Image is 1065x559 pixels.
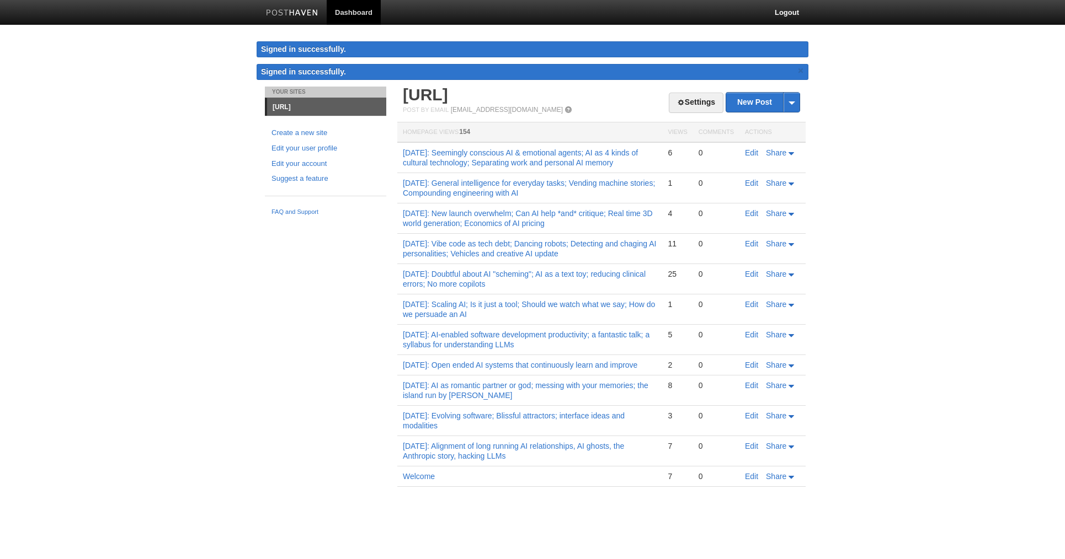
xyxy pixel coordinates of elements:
[699,148,734,158] div: 0
[766,270,786,278] span: Share
[766,239,786,248] span: Share
[745,270,758,278] a: Edit
[669,93,723,113] a: Settings
[699,411,734,421] div: 0
[403,411,625,430] a: [DATE]: Evolving software; Blissful attractors; interface ideas and modalities
[699,360,734,370] div: 0
[745,148,758,157] a: Edit
[397,122,662,143] th: Homepage Views
[271,127,380,139] a: Create a new site
[796,64,806,78] a: ×
[668,441,687,451] div: 7
[403,361,637,369] a: [DATE]: Open ended AI systems that continuously learn and improve
[265,87,386,98] li: Your Sites
[766,442,786,450] span: Share
[403,300,655,319] a: [DATE]: Scaling AI; Is it just a tool; Should we watch what we say; How do we persuade an AI
[403,381,648,400] a: [DATE]: AI as romantic partner or god; messing with your memories; the island run by [PERSON_NAME]
[403,239,656,258] a: [DATE]: Vibe code as tech debt; Dancing robots; Detecting and chaging AI personalities; Vehicles ...
[699,239,734,249] div: 0
[745,472,758,481] a: Edit
[403,270,646,288] a: [DATE]: Doubtful about AI "scheming"; AI as a text toy; reducing clinical errors; No more copilots
[766,361,786,369] span: Share
[699,269,734,279] div: 0
[668,148,687,158] div: 6
[266,9,318,18] img: Posthaven-bar
[745,330,758,339] a: Edit
[403,442,624,460] a: [DATE]: Alignment of long running AI relationships, AI ghosts, the Anthropic story, hacking LLMs
[726,93,800,112] a: New Post
[745,442,758,450] a: Edit
[668,239,687,249] div: 11
[766,179,786,187] span: Share
[699,208,734,218] div: 0
[668,178,687,188] div: 1
[271,158,380,170] a: Edit your account
[699,178,734,188] div: 0
[745,209,758,218] a: Edit
[662,122,693,143] th: Views
[668,269,687,279] div: 25
[766,148,786,157] span: Share
[699,380,734,390] div: 0
[271,207,380,217] a: FAQ and Support
[403,179,655,197] a: [DATE]: General intelligence for everyday tasks; Vending machine stories; Compounding engineering...
[668,330,687,340] div: 5
[257,41,808,57] div: Signed in successfully.
[766,411,786,420] span: Share
[403,85,448,104] a: [URL]
[668,208,687,218] div: 4
[403,330,649,349] a: [DATE]: AI-enabled software development productivity; a fantastic talk; a syllabus for understand...
[403,209,653,228] a: [DATE]: New launch overwhelm; Can AI help *and* critique; Real time 3D world generation; Economic...
[271,143,380,154] a: Edit your user profile
[766,209,786,218] span: Share
[699,471,734,481] div: 0
[745,300,758,309] a: Edit
[745,361,758,369] a: Edit
[745,179,758,187] a: Edit
[451,106,563,114] a: [EMAIL_ADDRESS][DOMAIN_NAME]
[267,98,386,116] a: [URL]
[403,148,638,167] a: [DATE]: Seemingly conscious AI & emotional agents; AI as 4 kinds of cultural technology; Separati...
[766,300,786,309] span: Share
[766,381,786,390] span: Share
[261,67,346,76] span: Signed in successfully.
[699,441,734,451] div: 0
[766,330,786,339] span: Share
[403,106,449,113] span: Post by Email
[668,299,687,309] div: 1
[693,122,739,143] th: Comments
[668,380,687,390] div: 8
[668,471,687,481] div: 7
[668,411,687,421] div: 3
[739,122,806,143] th: Actions
[271,173,380,185] a: Suggest a feature
[459,128,470,136] span: 154
[699,330,734,340] div: 0
[745,411,758,420] a: Edit
[699,299,734,309] div: 0
[766,472,786,481] span: Share
[745,381,758,390] a: Edit
[668,360,687,370] div: 2
[745,239,758,248] a: Edit
[403,472,435,481] a: Welcome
